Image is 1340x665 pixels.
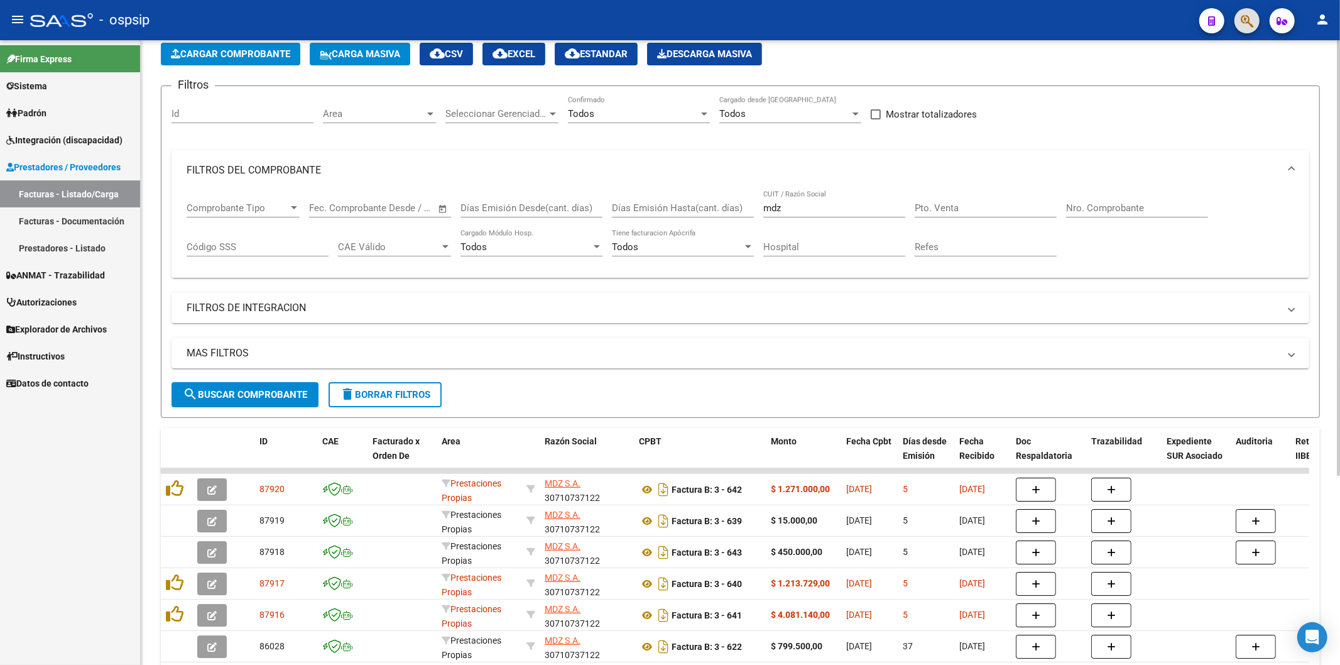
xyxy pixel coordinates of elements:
strong: $ 15.000,00 [771,515,817,525]
mat-expansion-panel-header: MAS FILTROS [172,338,1309,368]
span: [DATE] [959,610,985,620]
button: Cargar Comprobante [161,43,300,65]
datatable-header-cell: CPBT [634,428,766,483]
span: Retencion IIBB [1295,436,1336,461]
button: Estandar [555,43,638,65]
span: [DATE] [959,641,985,651]
app-download-masive: Descarga masiva de comprobantes (adjuntos) [647,43,762,65]
span: Fecha Recibido [959,436,994,461]
span: Datos de contacto [6,376,89,390]
span: Todos [568,108,594,119]
datatable-header-cell: Fecha Recibido [954,428,1011,483]
strong: Factura B: 3 - 641 [672,610,742,620]
button: Open calendar [436,202,450,216]
div: 30710737122 [545,602,629,629]
i: Descargar documento [655,511,672,531]
button: Borrar Filtros [329,382,442,407]
span: 5 [903,547,908,557]
div: Open Intercom Messenger [1297,622,1327,652]
span: 5 [903,578,908,588]
span: [DATE] [959,484,985,494]
strong: Factura B: 3 - 622 [672,642,742,652]
span: Instructivos [6,349,65,363]
span: [DATE] [846,515,872,525]
i: Descargar documento [655,637,672,657]
span: Todos [460,241,487,253]
span: 87916 [259,610,285,620]
span: Cargar Comprobante [171,48,290,60]
strong: $ 799.500,00 [771,641,822,651]
i: Descargar documento [655,605,672,625]
i: Descargar documento [655,542,672,563]
span: CSV [430,48,463,60]
span: [DATE] [846,547,872,557]
span: ANMAT - Trazabilidad [6,268,105,282]
mat-icon: menu [10,12,25,27]
span: Expediente SUR Asociado [1167,436,1223,461]
span: Prestaciones Propias [442,541,501,566]
span: 5 [903,515,908,525]
span: Estandar [565,48,628,60]
datatable-header-cell: Auditoria [1231,428,1290,483]
datatable-header-cell: Trazabilidad [1086,428,1162,483]
span: Buscar Comprobante [183,389,307,400]
span: Descarga Masiva [657,48,752,60]
button: CSV [420,43,473,65]
span: Prestaciones Propias [442,635,501,660]
span: 87918 [259,547,285,557]
span: 5 [903,484,908,494]
strong: Factura B: 3 - 643 [672,547,742,558]
mat-expansion-panel-header: FILTROS DEL COMPROBANTE [172,150,1309,190]
span: MDZ S.A. [545,510,580,520]
mat-panel-title: FILTROS DE INTEGRACION [187,301,1279,315]
span: Días desde Emisión [903,436,947,461]
span: [DATE] [959,547,985,557]
span: MDZ S.A. [545,541,580,551]
span: Prestaciones Propias [442,604,501,629]
span: CAE Válido [338,241,440,253]
datatable-header-cell: CAE [317,428,368,483]
datatable-header-cell: Fecha Cpbt [841,428,898,483]
span: [DATE] [846,578,872,588]
datatable-header-cell: ID [254,428,317,483]
span: Integración (discapacidad) [6,133,123,147]
datatable-header-cell: Doc Respaldatoria [1011,428,1086,483]
button: Carga Masiva [310,43,410,65]
span: [DATE] [846,484,872,494]
span: Borrar Filtros [340,389,430,400]
span: Fecha Cpbt [846,436,891,446]
datatable-header-cell: Razón Social [540,428,634,483]
datatable-header-cell: Area [437,428,521,483]
datatable-header-cell: Facturado x Orden De [368,428,437,483]
datatable-header-cell: Días desde Emisión [898,428,954,483]
mat-icon: cloud_download [430,46,445,61]
span: [DATE] [846,610,872,620]
span: Prestaciones Propias [442,478,501,503]
button: EXCEL [482,43,545,65]
span: Trazabilidad [1091,436,1142,446]
input: Start date [309,202,350,214]
div: 30710737122 [545,508,629,534]
mat-icon: cloud_download [565,46,580,61]
div: FILTROS DEL COMPROBANTE [172,190,1309,278]
span: Autorizaciones [6,295,77,309]
mat-panel-title: FILTROS DEL COMPROBANTE [187,163,1279,177]
datatable-header-cell: Expediente SUR Asociado [1162,428,1231,483]
button: Descarga Masiva [647,43,762,65]
span: Carga Masiva [320,48,400,60]
span: MDZ S.A. [545,635,580,646]
strong: $ 4.081.140,00 [771,610,830,620]
h3: Filtros [172,76,215,94]
span: Doc Respaldatoria [1016,436,1072,461]
strong: Factura B: 3 - 639 [672,516,742,526]
span: [DATE] [959,515,985,525]
span: Auditoria [1236,436,1273,446]
div: 30710737122 [545,539,629,566]
span: CAE [322,436,339,446]
span: MDZ S.A. [545,573,580,583]
span: [DATE] [959,578,985,588]
button: Buscar Comprobante [172,382,319,407]
i: Descargar documento [655,574,672,594]
span: Monto [771,436,797,446]
span: 37 [903,641,913,651]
